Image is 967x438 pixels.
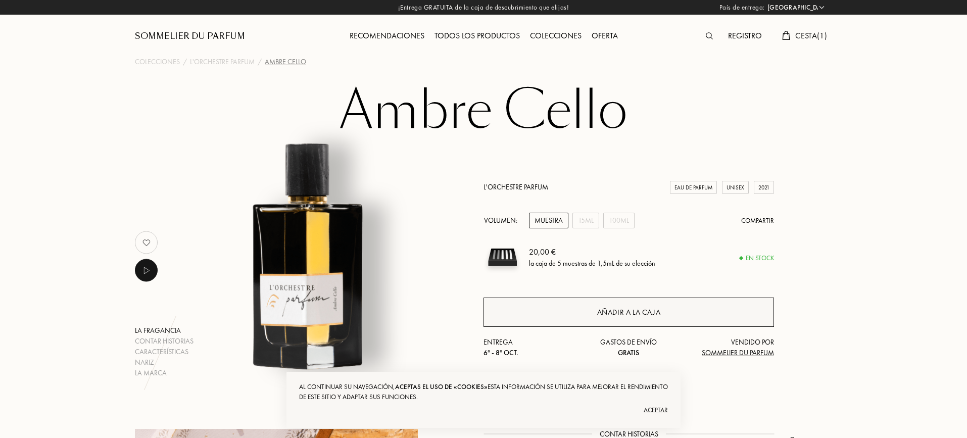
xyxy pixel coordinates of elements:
img: no_like_p.png [136,232,157,253]
div: Añadir a la caja [597,307,661,318]
a: Registro [723,30,767,41]
div: Todos los productos [429,30,525,43]
a: L'Orchestre Parfum [483,182,548,191]
img: sample box [483,238,521,276]
div: Colecciones [525,30,587,43]
img: music_play.png [140,264,153,277]
img: cart.svg [782,31,790,40]
div: Vendido por [677,337,774,358]
div: Gastos de envío [581,337,678,358]
a: L'Orchestre Parfum [190,57,255,67]
div: La marca [135,368,194,378]
span: Sommelier du Parfum [702,348,774,357]
div: 15mL [572,213,599,228]
div: Recomendaciones [345,30,429,43]
div: Entrega [483,337,581,358]
img: Ambre Cello L'Orchestre Parfum [184,128,434,378]
div: Al continuar su navegación, Esta información se utiliza para mejorar el rendimiento de este sitio... [299,382,668,402]
a: Recomendaciones [345,30,429,41]
div: Nariz [135,357,194,368]
div: 100mL [603,213,635,228]
div: Oferta [587,30,623,43]
span: 6º - 8º oct. [483,348,518,357]
div: Muestra [529,213,568,228]
span: Cesta ( 1 ) [795,30,827,41]
div: 20,00 € [529,246,655,258]
div: La fragancia [135,325,194,336]
div: Ambre Cello [265,57,306,67]
a: Sommelier du Parfum [135,30,245,42]
div: / [258,57,262,67]
div: 2021 [754,181,774,194]
a: Oferta [587,30,623,41]
div: Aceptar [299,402,668,418]
a: Colecciones [135,57,180,67]
div: Unisex [722,181,749,194]
div: Volumen: [483,213,523,228]
div: Registro [723,30,767,43]
div: / [183,57,187,67]
img: search_icn.svg [706,32,713,39]
span: País de entrega: [719,3,765,13]
span: aceptas el uso de «cookies» [395,382,488,391]
div: la caja de 5 muestras de 1,5mL de su elección [529,258,655,269]
div: Contar historias [135,336,194,347]
span: Gratis [618,348,639,357]
div: Eau de Parfum [670,181,717,194]
a: Colecciones [525,30,587,41]
div: Características [135,347,194,357]
div: En stock [740,253,774,263]
h1: Ambre Cello [231,83,736,138]
div: Compartir [741,216,774,226]
a: Todos los productos [429,30,525,41]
